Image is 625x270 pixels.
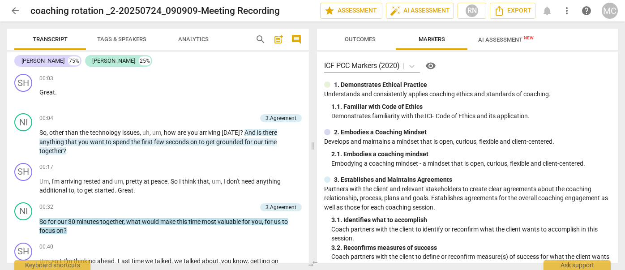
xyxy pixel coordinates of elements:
[179,178,182,185] span: I
[63,147,66,154] span: ?
[334,175,452,184] p: 3. Establishes and Maintains Agreements
[94,187,115,194] span: started
[68,218,77,225] span: 30
[115,187,118,194] span: .
[132,257,145,265] span: time
[49,257,51,265] span: ,
[221,178,223,185] span: ,
[78,138,90,146] span: you
[115,257,118,265] span: .
[39,187,68,194] span: additional
[171,257,174,265] span: ,
[458,3,486,19] button: RN
[240,129,244,136] span: ?
[244,129,257,136] span: And
[174,257,184,265] span: we
[151,178,167,185] span: peace
[197,178,209,185] span: that
[561,5,572,16] span: more_vert
[10,5,21,16] span: arrow_back
[14,163,32,181] div: Change speaker
[80,129,90,136] span: the
[14,113,32,131] div: Change speaker
[253,32,268,47] button: Search
[331,102,611,111] div: 1. 1. Familiar with Code of Ethics
[331,150,611,159] div: 2. 1. Embodies a coaching mindset
[257,129,263,136] span: is
[68,187,74,194] span: to
[544,260,611,270] div: Ask support
[524,35,534,40] span: New
[39,75,53,82] span: 00:03
[324,5,335,16] span: star
[390,5,401,16] span: auto_fix_high
[33,36,68,43] span: Transcript
[263,129,277,136] span: there
[320,3,382,19] button: Assessment
[202,257,218,265] span: about
[331,225,611,243] p: Coach partners with the client to identify or reconfirm what the client wants to accomplish in th...
[425,60,436,71] span: visibility
[222,129,240,136] span: [DATE]
[106,138,113,146] span: to
[102,178,114,185] span: and
[154,138,166,146] span: few
[21,56,64,65] div: [PERSON_NAME]
[494,5,531,16] span: Export
[255,34,266,45] span: search
[324,5,378,16] span: Assessment
[49,129,65,136] span: other
[122,129,140,136] span: issues
[51,257,60,265] span: so
[64,257,73,265] span: I'm
[167,178,171,185] span: .
[273,34,284,45] span: post_add
[209,178,212,185] span: ,
[139,56,151,65] div: 25%
[250,257,271,265] span: getting
[39,89,55,96] span: Great
[262,218,265,225] span: ,
[97,36,146,43] span: Tags & Speakers
[140,129,142,136] span: ,
[114,178,123,185] span: Filler word
[188,218,202,225] span: time
[60,257,61,265] span: I
[291,34,302,45] span: comment
[345,36,376,43] span: Outcomes
[244,138,254,146] span: for
[152,129,161,136] span: Filler word
[160,218,177,225] span: make
[190,138,199,146] span: on
[65,129,80,136] span: than
[92,56,135,65] div: [PERSON_NAME]
[182,178,197,185] span: think
[274,218,282,225] span: us
[154,257,171,265] span: talked
[51,178,61,185] span: I'm
[166,138,190,146] span: seconds
[73,257,97,265] span: thinking
[39,138,65,146] span: anything
[334,80,427,90] p: 1. Demonstrates Ethical Practice
[90,138,106,146] span: want
[331,111,611,121] p: Demonstrates familiarity with the ICF Code of Ethics and its application.
[48,218,57,225] span: for
[271,257,278,265] span: on
[331,243,611,253] div: 3. 2. Reconfirms measures of success
[206,138,216,146] span: get
[324,137,611,146] p: Develops and maintains a mindset that is open, curious, flexible and client-centered.
[123,178,126,185] span: ,
[602,3,618,19] button: MC
[271,32,286,47] button: Add summary
[223,178,227,185] span: I
[49,178,51,185] span: ,
[202,218,218,225] span: most
[14,202,32,220] div: Change speaker
[324,60,400,71] p: ICF PCC Markers (2020)
[77,187,84,194] span: to
[199,138,206,146] span: to
[57,218,68,225] span: our
[39,178,49,185] span: Filler word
